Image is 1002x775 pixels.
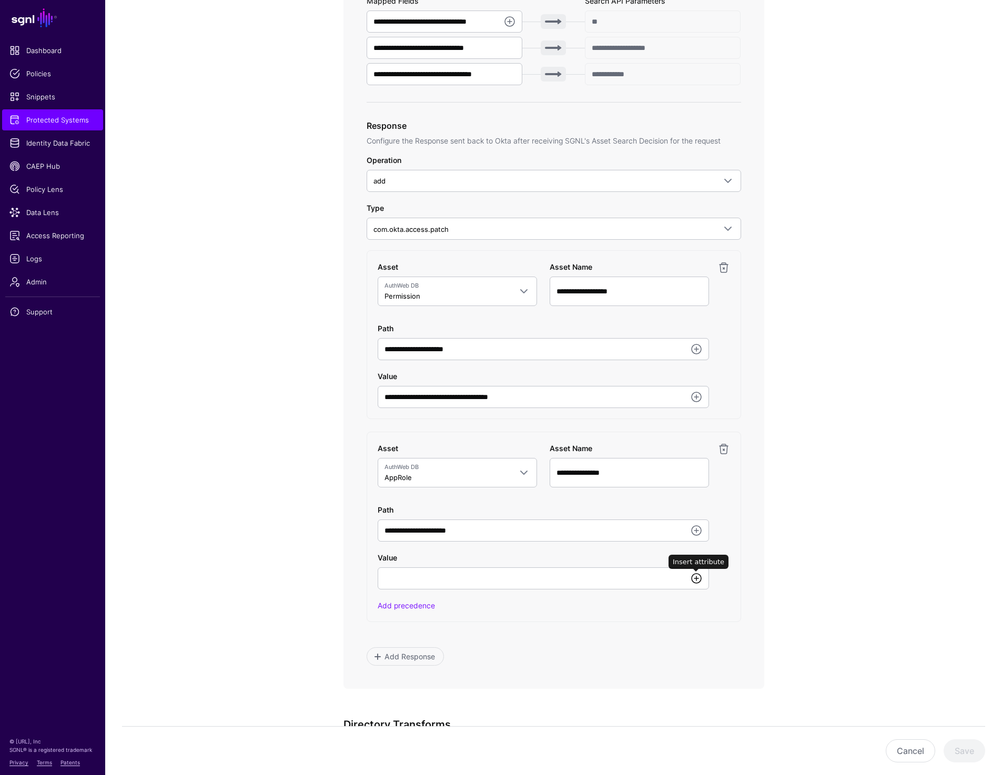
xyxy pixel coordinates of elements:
span: Dashboard [9,45,96,56]
label: Value [378,371,397,382]
span: com.okta.access.patch [373,225,449,233]
a: Logs [2,248,103,269]
span: Policies [9,68,96,79]
label: Operation [367,155,401,166]
span: Admin [9,277,96,287]
p: SGNL® is a registered trademark [9,746,96,754]
a: Privacy [9,759,28,766]
span: Snippets [9,91,96,102]
a: Dashboard [2,40,103,61]
a: Admin [2,271,103,292]
p: © [URL], Inc [9,737,96,746]
a: CAEP Hub [2,156,103,177]
a: Policies [2,63,103,84]
p: Configure the Response sent back to Okta after receiving SGNL's Asset Search Decision for the req... [367,135,741,146]
a: Policy Lens [2,179,103,200]
span: AppRole [384,473,412,482]
a: Snippets [2,86,103,107]
a: Identity Data Fabric [2,132,103,154]
label: Asset Name [550,443,592,454]
span: Protected Systems [9,115,96,125]
span: AuthWeb DB [384,281,511,290]
label: Path [378,504,394,515]
a: Data Lens [2,202,103,223]
a: Access Reporting [2,225,103,246]
div: Insert attribute [669,555,728,569]
span: AuthWeb DB [384,463,511,472]
span: Identity Data Fabric [9,138,96,148]
span: Data Lens [9,207,96,218]
label: Asset Name [550,261,592,272]
span: Logs [9,253,96,264]
span: Policy Lens [9,184,96,195]
label: Asset [378,261,398,272]
span: Support [9,307,96,317]
span: Permission [384,292,420,300]
label: Type [367,202,384,213]
span: Access Reporting [9,230,96,241]
a: SGNL [6,6,99,29]
a: Patents [60,759,80,766]
label: Path [378,323,394,334]
a: Add precedence [378,601,435,610]
button: Cancel [886,739,935,762]
a: Terms [37,759,52,766]
h3: Response [367,119,741,132]
span: add [373,177,386,185]
span: Add Response [383,651,436,662]
h3: Directory Transforms [343,718,764,731]
label: Value [378,552,397,563]
span: CAEP Hub [9,161,96,171]
a: Protected Systems [2,109,103,130]
label: Asset [378,443,398,454]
